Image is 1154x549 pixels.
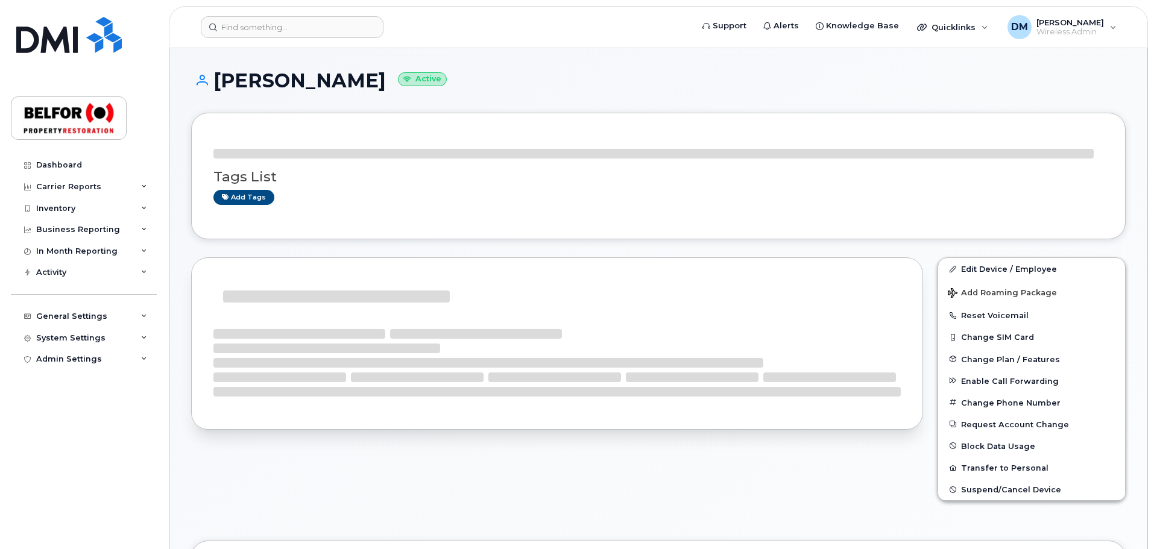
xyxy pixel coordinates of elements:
button: Reset Voicemail [938,304,1125,326]
a: Edit Device / Employee [938,258,1125,280]
button: Enable Call Forwarding [938,370,1125,392]
h1: [PERSON_NAME] [191,70,1126,91]
h3: Tags List [213,169,1103,184]
button: Change Phone Number [938,392,1125,413]
span: Add Roaming Package [948,288,1057,300]
button: Transfer to Personal [938,457,1125,478]
a: Add tags [213,190,274,205]
span: Enable Call Forwarding [961,376,1059,385]
button: Block Data Usage [938,435,1125,457]
button: Add Roaming Package [938,280,1125,304]
button: Suspend/Cancel Device [938,478,1125,500]
span: Change Plan / Features [961,354,1060,363]
button: Request Account Change [938,413,1125,435]
button: Change Plan / Features [938,348,1125,370]
button: Change SIM Card [938,326,1125,348]
small: Active [398,72,447,86]
span: Suspend/Cancel Device [961,485,1061,494]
